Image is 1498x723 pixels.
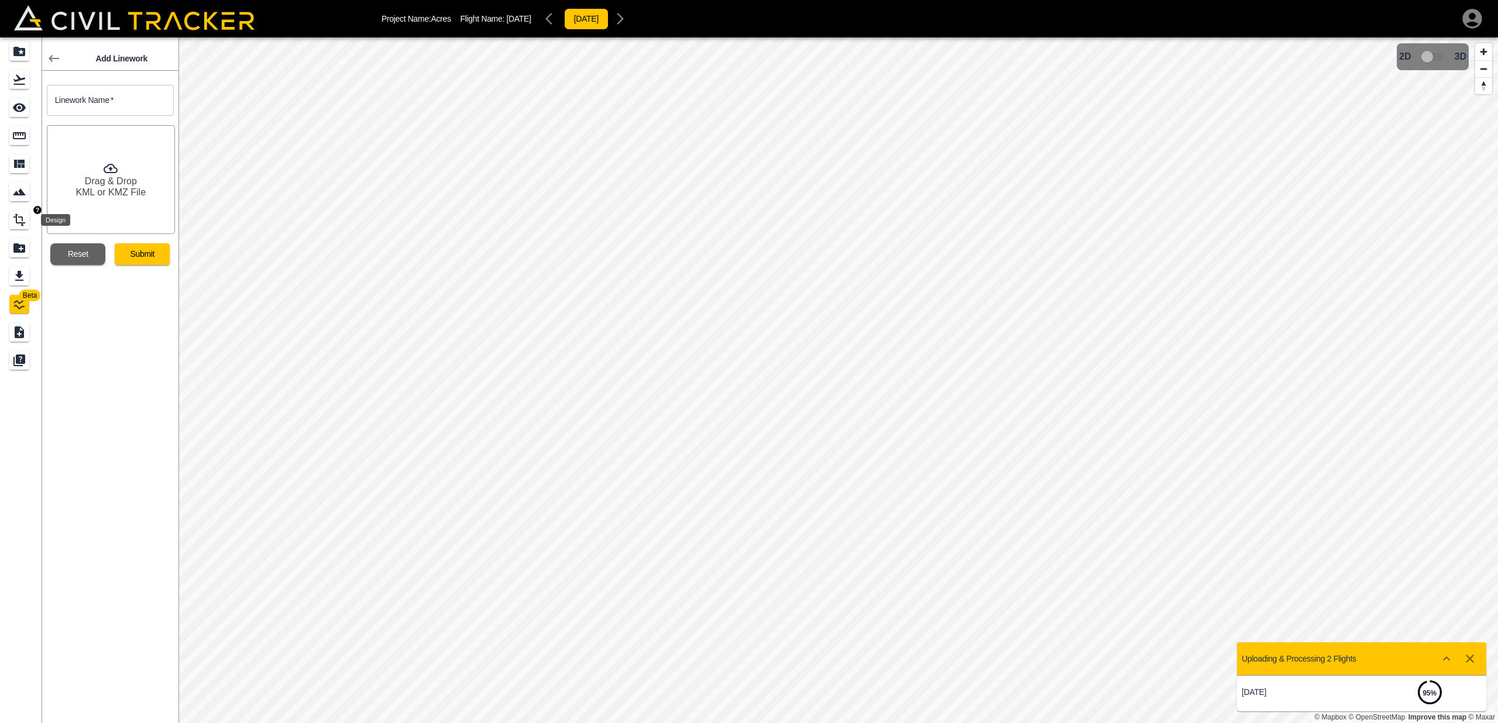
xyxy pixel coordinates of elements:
button: Zoom out [1475,60,1492,77]
p: Uploading & Processing 2 Flights [1242,654,1356,663]
button: Show more [1435,647,1458,670]
button: Reset bearing to north [1475,77,1492,94]
span: 2D [1399,51,1411,62]
a: Maxar [1468,713,1495,721]
img: Civil Tracker [14,5,255,30]
p: [DATE] [1242,687,1362,697]
button: Zoom in [1475,43,1492,60]
span: [DATE] [507,14,531,23]
div: Design [41,214,70,226]
button: [DATE] [564,8,609,30]
strong: 95 % [1423,689,1437,697]
span: 3D [1455,51,1466,62]
a: Map feedback [1408,713,1466,721]
canvas: Map [178,37,1498,723]
span: 3D model not uploaded yet [1416,46,1450,68]
a: Mapbox [1314,713,1346,721]
a: OpenStreetMap [1349,713,1406,721]
p: Project Name: Acres [382,14,451,23]
p: Flight Name: [461,14,531,23]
